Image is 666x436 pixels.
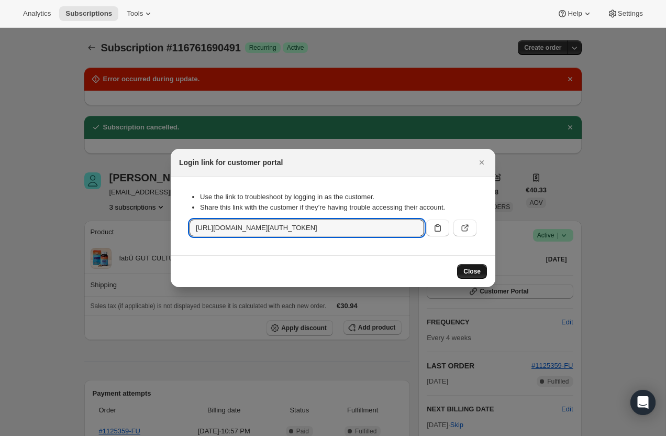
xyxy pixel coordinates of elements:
[630,390,656,415] div: Open Intercom Messenger
[463,267,481,276] span: Close
[551,6,598,21] button: Help
[59,6,118,21] button: Subscriptions
[65,9,112,18] span: Subscriptions
[474,155,489,170] button: Close
[23,9,51,18] span: Analytics
[618,9,643,18] span: Settings
[601,6,649,21] button: Settings
[200,202,476,213] li: Share this link with the customer if they’re having trouble accessing their account.
[200,192,476,202] li: Use the link to troubleshoot by logging in as the customer.
[127,9,143,18] span: Tools
[17,6,57,21] button: Analytics
[568,9,582,18] span: Help
[457,264,487,279] button: Close
[179,157,283,168] h2: Login link for customer portal
[120,6,160,21] button: Tools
